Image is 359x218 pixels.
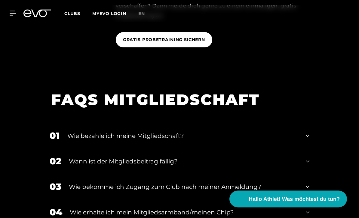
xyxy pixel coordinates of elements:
[249,195,340,203] span: Hallo Athlet! Was möchtest du tun?
[69,183,298,192] div: Wie bekomme ich Zugang zum Club nach meiner Anmeldung?
[50,129,60,143] div: 01
[138,11,145,16] span: en
[229,191,347,208] button: Hallo Athlet! Was möchtest du tun?
[123,37,205,43] span: GRATIS PROBETRAINING SICHERN
[64,10,92,16] a: Clubs
[64,11,80,16] span: Clubs
[138,10,152,17] a: en
[70,208,298,217] div: Wie erhalte ich mein Mitgliedsarmband/meinen Chip?
[51,90,300,110] h1: FAQS MITGLIEDSCHAFT
[50,155,61,168] div: 02
[67,132,298,141] div: Wie bezahle ich meine Mitgliedschaft?
[69,157,298,166] div: Wann ist der Mitgliedsbeitrag fällig?
[92,11,126,16] a: MYEVO LOGIN
[116,28,215,52] a: GRATIS PROBETRAINING SICHERN
[50,180,61,194] div: 03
